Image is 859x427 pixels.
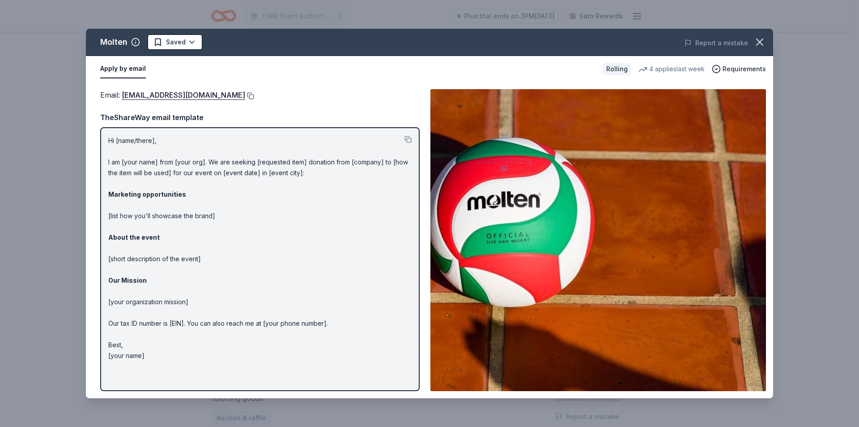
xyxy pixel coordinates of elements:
[100,35,128,49] div: Molten
[108,276,147,284] strong: Our Mission
[108,233,160,241] strong: About the event
[638,64,705,74] div: 4 applies last week
[603,63,631,75] div: Rolling
[147,34,203,50] button: Saved
[100,60,146,78] button: Apply by email
[430,89,766,391] img: Image for Molten
[100,91,245,99] span: Email :
[122,89,245,101] a: [EMAIL_ADDRESS][DOMAIN_NAME]
[108,135,412,361] p: Hi [name/there], I am [your name] from [your org]. We are seeking [requested item] donation from ...
[685,38,748,48] button: Report a mistake
[723,64,766,74] span: Requirements
[108,190,186,198] strong: Marketing opportunities
[712,64,766,74] button: Requirements
[166,37,186,47] span: Saved
[100,112,420,123] div: TheShareWay email template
